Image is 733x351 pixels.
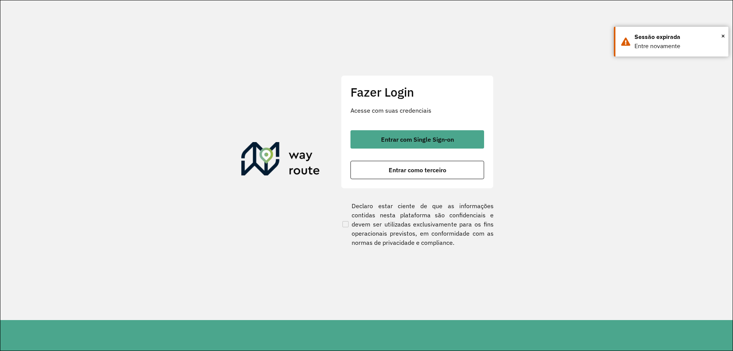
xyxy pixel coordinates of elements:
img: Roteirizador AmbevTech [241,142,320,179]
h2: Fazer Login [350,85,484,99]
button: Close [721,30,725,42]
p: Acesse com suas credenciais [350,106,484,115]
label: Declaro estar ciente de que as informações contidas nesta plataforma são confidenciais e devem se... [341,201,494,247]
button: button [350,161,484,179]
div: Entre novamente [635,42,723,51]
span: Entrar com Single Sign-on [381,136,454,142]
div: Sessão expirada [635,32,723,42]
span: Entrar como terceiro [389,167,446,173]
span: × [721,30,725,42]
button: button [350,130,484,149]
